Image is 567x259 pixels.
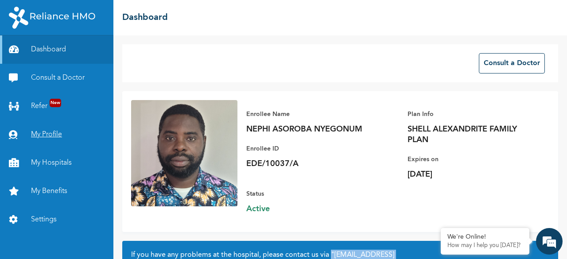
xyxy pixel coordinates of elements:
p: How may I help you today? [447,242,523,249]
div: Minimize live chat window [145,4,167,26]
p: Status [246,189,370,199]
p: Plan Info [408,109,532,120]
span: Taofeek [44,88,128,100]
p: EDE/10037/A [246,158,370,169]
div: [DATE] [148,92,162,97]
span: New [50,99,61,107]
p: Expires on [408,154,532,165]
div: We're Online! [447,233,523,241]
img: benefits [13,88,35,110]
div: FAQs [87,214,169,242]
span: Conversation [4,229,87,236]
h2: Dashboard [122,11,168,24]
img: RelianceHMO's Logo [9,7,95,29]
p: Enrollee ID [246,143,370,154]
p: NEPHI ASOROBA NYEGONUM [246,124,370,135]
p: [DATE] [408,169,532,180]
p: Enrollee Name [246,109,370,120]
div: New conversation [134,185,158,209]
button: Consult a Doctor [479,53,545,73]
img: Enrollee [131,100,237,206]
div: Conversation(s) [46,50,149,62]
div: Hello please I want to find out, is it possible to take treatment from a pharmacy close to my hou... [44,100,155,110]
p: SHELL ALEXANDRITE FAMILY PLAN [408,124,532,145]
span: Active [246,204,370,214]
